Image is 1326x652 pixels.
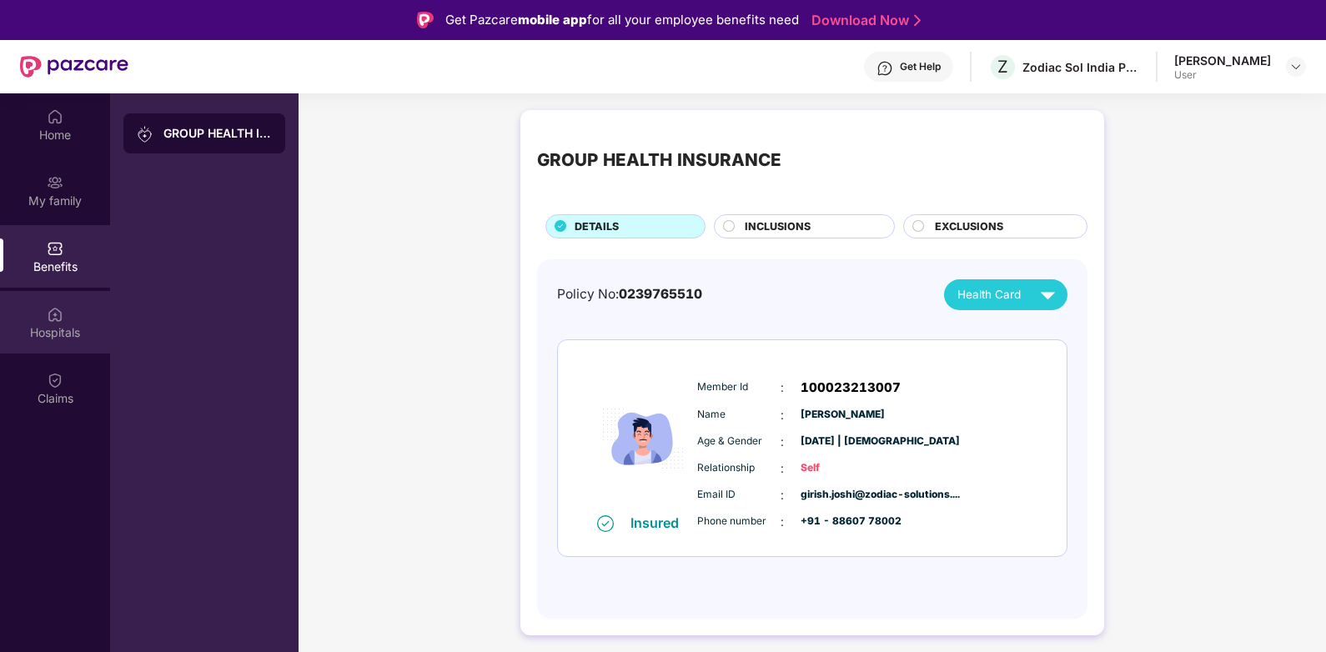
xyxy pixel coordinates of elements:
[781,406,784,424] span: :
[997,57,1008,77] span: Z
[697,434,781,449] span: Age & Gender
[537,147,781,173] div: GROUP HEALTH INSURANCE
[1022,59,1139,75] div: Zodiac Sol India Private Limited
[47,174,63,191] img: svg+xml;base64,PHN2ZyB3aWR0aD0iMjAiIGhlaWdodD0iMjAiIHZpZXdCb3g9IjAgMCAyMCAyMCIgZmlsbD0ibm9uZSIgeG...
[1174,53,1271,68] div: [PERSON_NAME]
[900,60,941,73] div: Get Help
[944,279,1067,310] button: Health Card
[876,60,893,77] img: svg+xml;base64,PHN2ZyBpZD0iSGVscC0zMngzMiIgeG1sbnM9Imh0dHA6Ly93d3cudzMub3JnLzIwMDAvc3ZnIiB3aWR0aD...
[781,459,784,478] span: :
[957,286,1021,303] span: Health Card
[575,218,619,235] span: DETAILS
[445,10,799,30] div: Get Pazcare for all your employee benefits need
[801,378,901,398] span: 100023213007
[745,218,811,235] span: INCLUSIONS
[781,433,784,451] span: :
[619,286,702,302] span: 0239765510
[518,12,587,28] strong: mobile app
[801,407,884,423] span: [PERSON_NAME]
[47,240,63,257] img: svg+xml;base64,PHN2ZyBpZD0iQmVuZWZpdHMiIHhtbG5zPSJodHRwOi8vd3d3LnczLm9yZy8yMDAwL3N2ZyIgd2lkdGg9Ij...
[914,12,921,29] img: Stroke
[1174,68,1271,82] div: User
[697,487,781,503] span: Email ID
[47,108,63,125] img: svg+xml;base64,PHN2ZyBpZD0iSG9tZSIgeG1sbnM9Imh0dHA6Ly93d3cudzMub3JnLzIwMDAvc3ZnIiB3aWR0aD0iMjAiIG...
[557,284,702,304] div: Policy No:
[163,125,272,142] div: GROUP HEALTH INSURANCE
[1289,60,1303,73] img: svg+xml;base64,PHN2ZyBpZD0iRHJvcGRvd24tMzJ4MzIiIHhtbG5zPSJodHRwOi8vd3d3LnczLm9yZy8yMDAwL3N2ZyIgd2...
[801,514,884,529] span: +91 - 88607 78002
[697,379,781,395] span: Member Id
[781,379,784,397] span: :
[417,12,434,28] img: Logo
[781,486,784,504] span: :
[801,460,884,476] span: Self
[697,514,781,529] span: Phone number
[935,218,1003,235] span: EXCLUSIONS
[20,56,128,78] img: New Pazcare Logo
[137,126,153,143] img: svg+xml;base64,PHN2ZyB3aWR0aD0iMjAiIGhlaWdodD0iMjAiIHZpZXdCb3g9IjAgMCAyMCAyMCIgZmlsbD0ibm9uZSIgeG...
[597,515,614,532] img: svg+xml;base64,PHN2ZyB4bWxucz0iaHR0cDovL3d3dy53My5vcmcvMjAwMC9zdmciIHdpZHRoPSIxNiIgaGVpZ2h0PSIxNi...
[801,487,884,503] span: girish.joshi@zodiac-solutions....
[593,364,693,514] img: icon
[697,460,781,476] span: Relationship
[47,306,63,323] img: svg+xml;base64,PHN2ZyBpZD0iSG9zcGl0YWxzIiB4bWxucz0iaHR0cDovL3d3dy53My5vcmcvMjAwMC9zdmciIHdpZHRoPS...
[801,434,884,449] span: [DATE] | [DEMOGRAPHIC_DATA]
[811,12,916,29] a: Download Now
[630,514,689,531] div: Insured
[781,513,784,531] span: :
[697,407,781,423] span: Name
[1033,280,1062,309] img: svg+xml;base64,PHN2ZyB4bWxucz0iaHR0cDovL3d3dy53My5vcmcvMjAwMC9zdmciIHZpZXdCb3g9IjAgMCAyNCAyNCIgd2...
[47,372,63,389] img: svg+xml;base64,PHN2ZyBpZD0iQ2xhaW0iIHhtbG5zPSJodHRwOi8vd3d3LnczLm9yZy8yMDAwL3N2ZyIgd2lkdGg9IjIwIi...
